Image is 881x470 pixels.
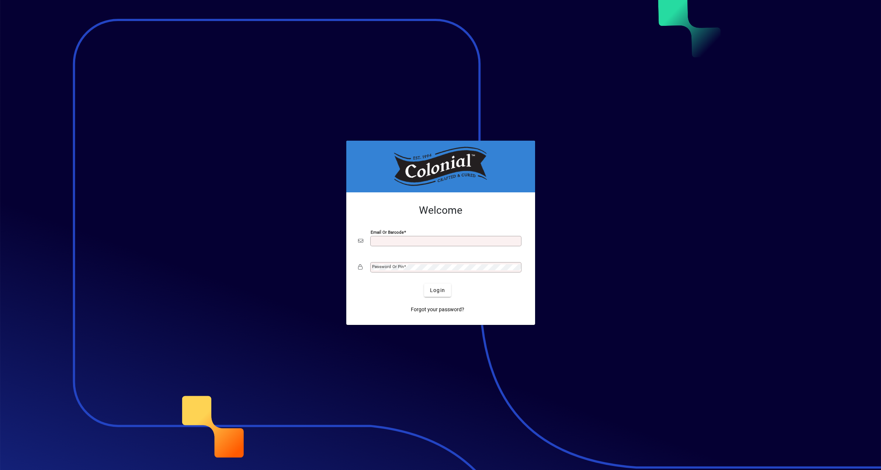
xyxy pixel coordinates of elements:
span: Forgot your password? [411,306,464,313]
span: Login [430,287,445,294]
button: Login [424,284,451,297]
a: Forgot your password? [408,303,467,316]
mat-label: Email or Barcode [371,230,404,235]
h2: Welcome [358,204,523,217]
mat-label: Password or Pin [372,264,404,269]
